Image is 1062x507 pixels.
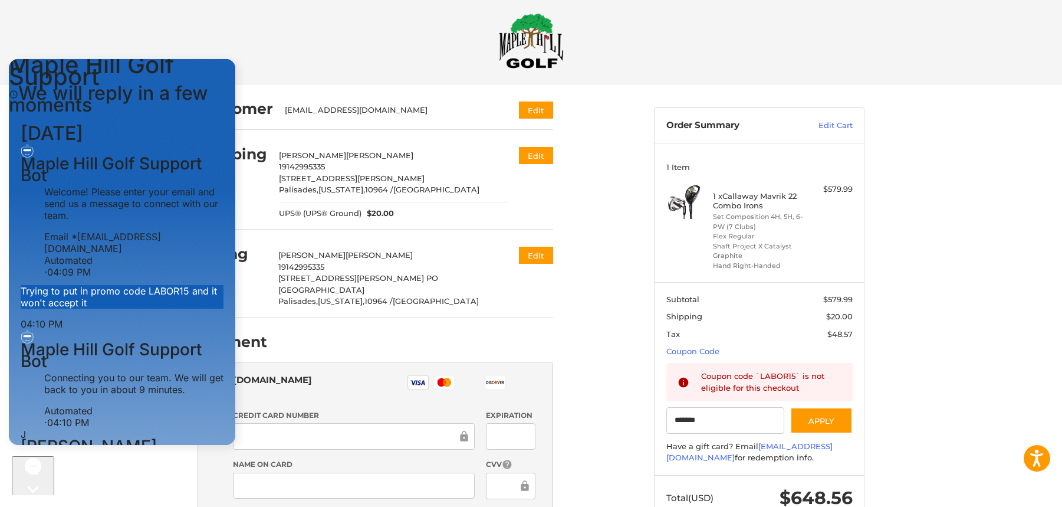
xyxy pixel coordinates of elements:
[44,364,223,375] div: · 04:10 PM
[21,232,223,256] p: Trying to put in promo code LABOR15 and it won't accept it
[823,295,853,304] span: $579.99
[9,6,235,30] h1: Maple Hill Golf Support
[21,74,223,86] h2: [DATE]
[44,178,77,189] span: Email
[21,387,223,399] h3: [PERSON_NAME]
[44,352,223,375] div: Automated
[666,295,699,304] span: Subtotal
[44,133,223,168] p: Welcome! Please enter your email and send us a message to connect with our team.
[233,410,475,421] label: Credit Card Number
[233,459,475,470] label: Name on Card
[21,265,223,277] div: 04:10 PM
[713,191,803,211] h4: 1 x Callaway Mavrik 22 Combo Irons
[12,456,54,495] iframe: Gorgias live chat messenger
[21,104,223,128] h3: Maple Hill Golf Support Bot
[713,241,803,261] li: Shaft Project X Catalyst Graphite
[713,212,803,231] li: Set Composition 4H, 5H, 6-PW (7 Clubs)
[806,184,853,195] div: $579.99
[713,261,803,271] li: Hand Right-Handed
[9,6,235,63] div: Live chat window header
[666,492,714,503] span: Total (USD)
[701,371,841,394] div: Coupon code `LABOR15` is not eligible for this checkout
[21,375,223,387] div: J
[486,459,535,470] label: CVV
[44,201,223,225] div: Automated
[713,231,803,241] li: Flex Regular
[666,312,702,321] span: Shipping
[486,410,535,421] label: Expiration
[44,178,161,201] span: [EMAIL_ADDRESS][DOMAIN_NAME]
[44,213,223,225] div: · 04:09 PM
[44,319,223,342] p: Connecting you to our team. We will get back to you in about 9 minutes.
[827,329,853,339] span: $48.57
[826,312,853,321] span: $20.00
[21,290,223,314] h3: Maple Hill Golf Support Bot
[666,329,680,339] span: Tax
[9,28,208,63] span: We will reply in a few moments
